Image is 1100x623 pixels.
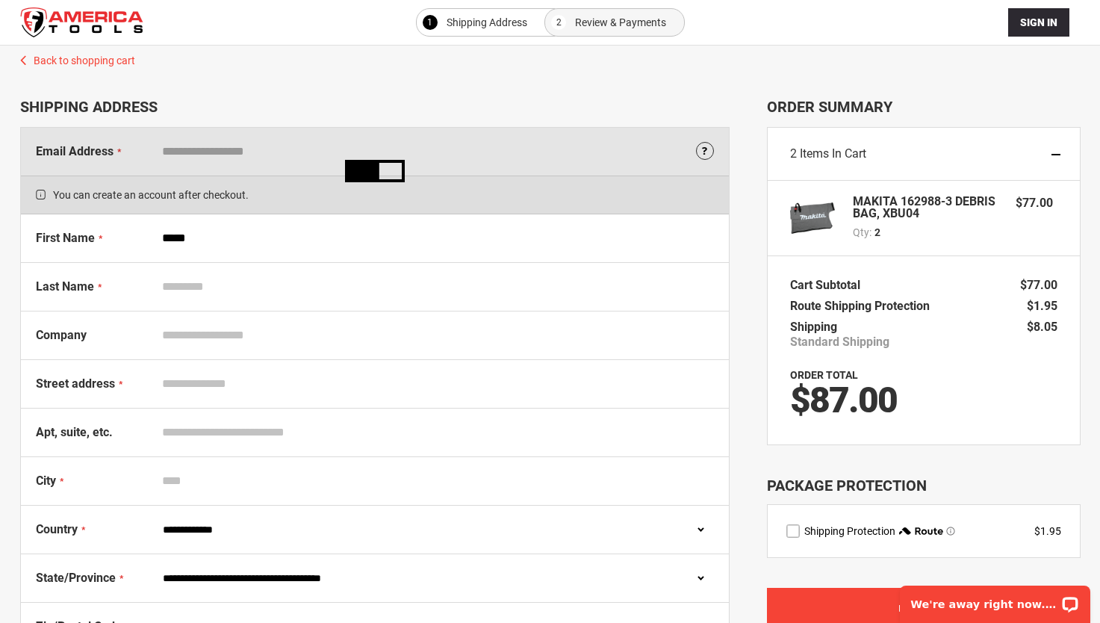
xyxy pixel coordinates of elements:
span: Shipping [790,320,837,334]
a: Back to shopping cart [5,46,1096,68]
span: Qty [853,226,869,238]
strong: Order Total [790,369,858,381]
img: MAKITA 162988-3 DEBRIS BAG, XBU04 [790,196,835,241]
div: $1.95 [1034,524,1061,539]
th: Route Shipping Protection [790,296,937,317]
span: Company [36,328,87,342]
span: Country [36,522,78,536]
span: Learn more [946,527,955,536]
th: Cart Subtotal [790,275,868,296]
button: Sign In [1008,8,1069,37]
span: $87.00 [790,379,897,421]
span: City [36,474,56,488]
div: Package Protection [767,475,1081,497]
span: 2 [790,146,797,161]
span: Sign In [1020,16,1057,28]
span: Standard Shipping [790,335,889,350]
span: Last Name [36,279,94,294]
span: $1.95 [1027,299,1057,313]
iframe: LiveChat chat widget [890,576,1100,623]
span: Shipping Protection [804,525,895,537]
span: First Name [36,231,95,245]
span: 2 [556,13,562,31]
span: Street address [36,376,115,391]
strong: MAKITA 162988-3 DEBRIS BAG, XBU04 [853,196,1001,220]
span: 2 [874,225,880,240]
span: Review & Payments [575,13,666,31]
a: store logo [20,7,143,37]
span: Items in Cart [800,146,866,161]
div: Shipping Address [20,98,730,116]
span: Apt, suite, etc. [36,425,113,439]
span: $77.00 [1020,278,1057,292]
span: $8.05 [1027,320,1057,334]
div: route shipping protection selector element [786,524,1061,539]
img: America Tools [20,7,143,37]
img: Loading... [345,160,405,182]
span: Order Summary [767,98,1081,116]
span: $77.00 [1016,196,1053,210]
span: Shipping Address [447,13,527,31]
span: 1 [427,13,432,31]
span: State/Province [36,571,116,585]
